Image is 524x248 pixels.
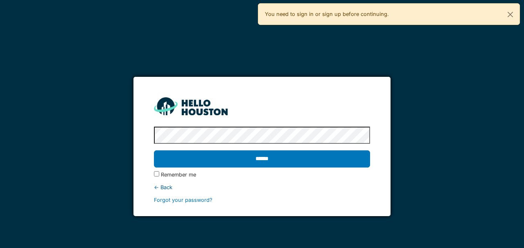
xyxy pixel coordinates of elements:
div: ← Back [154,183,370,191]
a: Forgot your password? [154,197,212,203]
div: You need to sign in or sign up before continuing. [258,3,520,25]
img: HH_line-BYnF2_Hg.png [154,97,228,115]
button: Close [501,4,519,25]
label: Remember me [161,171,196,179]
